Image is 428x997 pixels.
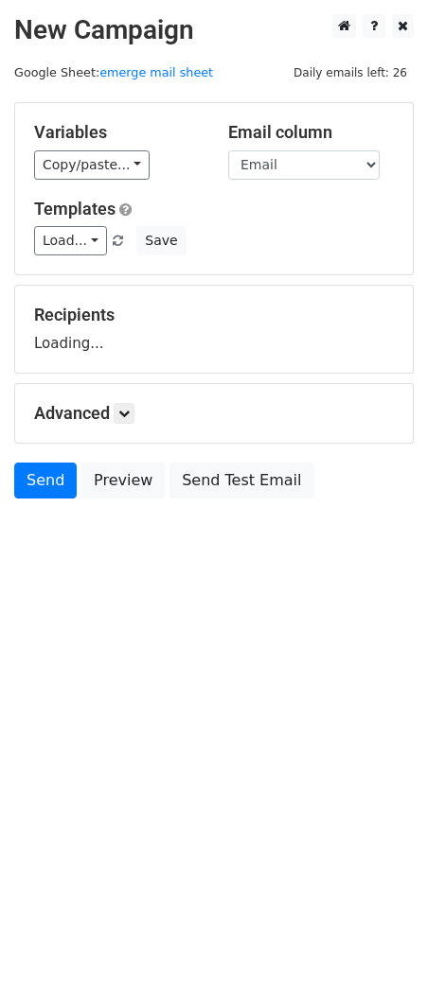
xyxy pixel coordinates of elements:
a: Daily emails left: 26 [287,65,414,79]
div: Loading... [34,305,394,354]
h5: Email column [228,122,394,143]
small: Google Sheet: [14,65,213,79]
a: emerge mail sheet [99,65,213,79]
a: Load... [34,226,107,255]
a: Send [14,463,77,498]
button: Save [136,226,186,255]
a: Templates [34,199,116,219]
h5: Advanced [34,403,394,424]
a: Copy/paste... [34,150,150,180]
a: Send Test Email [169,463,313,498]
a: Preview [81,463,165,498]
h2: New Campaign [14,14,414,46]
h5: Variables [34,122,200,143]
span: Daily emails left: 26 [287,62,414,83]
h5: Recipients [34,305,394,325]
